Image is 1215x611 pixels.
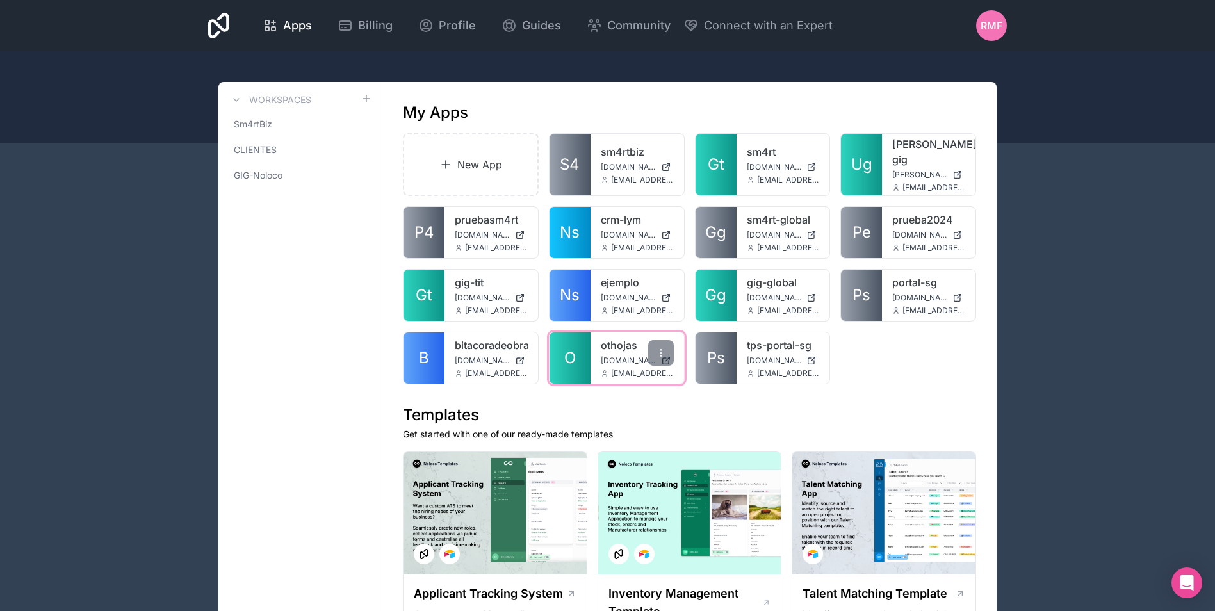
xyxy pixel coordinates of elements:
[803,585,947,603] h1: Talent Matching Template
[601,162,656,172] span: [DOMAIN_NAME]
[560,154,580,175] span: S4
[747,212,820,227] a: sm4rt-global
[327,12,403,40] a: Billing
[601,230,674,240] a: [DOMAIN_NAME]
[601,355,674,366] a: [DOMAIN_NAME]
[414,222,434,243] span: P4
[892,293,965,303] a: [DOMAIN_NAME]
[852,285,870,305] span: Ps
[696,134,737,195] a: Gt
[455,355,510,366] span: [DOMAIN_NAME]
[249,94,311,106] h3: Workspaces
[455,355,528,366] a: [DOMAIN_NAME]
[601,338,674,353] a: othojas
[757,368,820,379] span: [EMAIL_ADDRESS][DOMAIN_NAME]
[851,154,872,175] span: Ug
[611,305,674,316] span: [EMAIL_ADDRESS][DOMAIN_NAME]
[607,17,671,35] span: Community
[404,207,444,258] a: P4
[229,138,371,161] a: CLIENTES
[234,169,282,182] span: GIG-Noloco
[550,134,591,195] a: S4
[455,230,528,240] a: [DOMAIN_NAME]
[455,275,528,290] a: gig-tit
[892,275,965,290] a: portal-sg
[229,113,371,136] a: Sm4rtBiz
[229,92,311,108] a: Workspaces
[757,175,820,185] span: [EMAIL_ADDRESS][DOMAIN_NAME]
[747,230,820,240] a: [DOMAIN_NAME]
[229,164,371,187] a: GIG-Noloco
[560,222,580,243] span: Ns
[234,118,272,131] span: Sm4rtBiz
[283,17,312,35] span: Apps
[1171,567,1202,598] div: Open Intercom Messenger
[403,133,539,196] a: New App
[601,293,656,303] span: [DOMAIN_NAME]
[416,285,432,305] span: Gt
[455,293,528,303] a: [DOMAIN_NAME]
[601,144,674,159] a: sm4rtbiz
[852,222,871,243] span: Pe
[708,154,724,175] span: Gt
[747,355,802,366] span: [DOMAIN_NAME]
[414,585,563,603] h1: Applicant Tracking System
[404,332,444,384] a: B
[564,348,576,368] span: O
[747,144,820,159] a: sm4rt
[455,338,528,353] a: bitacoradeobra
[465,368,528,379] span: [EMAIL_ADDRESS][DOMAIN_NAME]
[892,293,947,303] span: [DOMAIN_NAME]
[892,212,965,227] a: prueba2024
[705,222,726,243] span: Gg
[747,293,820,303] a: [DOMAIN_NAME]
[234,143,277,156] span: CLIENTES
[601,293,674,303] a: [DOMAIN_NAME]
[522,17,561,35] span: Guides
[747,162,802,172] span: [DOMAIN_NAME]
[601,355,656,366] span: [DOMAIN_NAME]
[892,170,947,180] span: [PERSON_NAME][DOMAIN_NAME]
[747,293,802,303] span: [DOMAIN_NAME]
[696,332,737,384] a: Ps
[747,338,820,353] a: tps-portal-sg
[403,102,468,123] h1: My Apps
[683,17,833,35] button: Connect with an Expert
[560,285,580,305] span: Ns
[601,275,674,290] a: ejemplo
[550,270,591,321] a: Ns
[404,270,444,321] a: Gt
[705,285,726,305] span: Gg
[747,355,820,366] a: [DOMAIN_NAME]
[639,549,649,559] img: Airtable Logo
[408,12,486,40] a: Profile
[841,134,882,195] a: Ug
[757,243,820,253] span: [EMAIL_ADDRESS][DOMAIN_NAME]
[576,12,681,40] a: Community
[550,332,591,384] a: O
[696,270,737,321] a: Gg
[747,230,802,240] span: [DOMAIN_NAME]
[902,243,965,253] span: [EMAIL_ADDRESS][DOMAIN_NAME]
[892,136,965,167] a: [PERSON_NAME]-gig
[455,293,510,303] span: [DOMAIN_NAME]
[892,170,965,180] a: [PERSON_NAME][DOMAIN_NAME]
[358,17,393,35] span: Billing
[902,305,965,316] span: [EMAIL_ADDRESS][DOMAIN_NAME]
[465,305,528,316] span: [EMAIL_ADDRESS][DOMAIN_NAME]
[892,230,965,240] a: [DOMAIN_NAME]
[841,207,882,258] a: Pe
[611,243,674,253] span: [EMAIL_ADDRESS][DOMAIN_NAME]
[757,305,820,316] span: [EMAIL_ADDRESS][DOMAIN_NAME]
[455,230,510,240] span: [DOMAIN_NAME]
[601,162,674,172] a: [DOMAIN_NAME]
[892,230,947,240] span: [DOMAIN_NAME]
[465,243,528,253] span: [EMAIL_ADDRESS][DOMAIN_NAME]
[491,12,571,40] a: Guides
[601,230,656,240] span: [DOMAIN_NAME]
[419,348,429,368] span: B
[747,275,820,290] a: gig-global
[550,207,591,258] a: Ns
[696,207,737,258] a: Gg
[611,368,674,379] span: [EMAIL_ADDRESS][DOMAIN_NAME]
